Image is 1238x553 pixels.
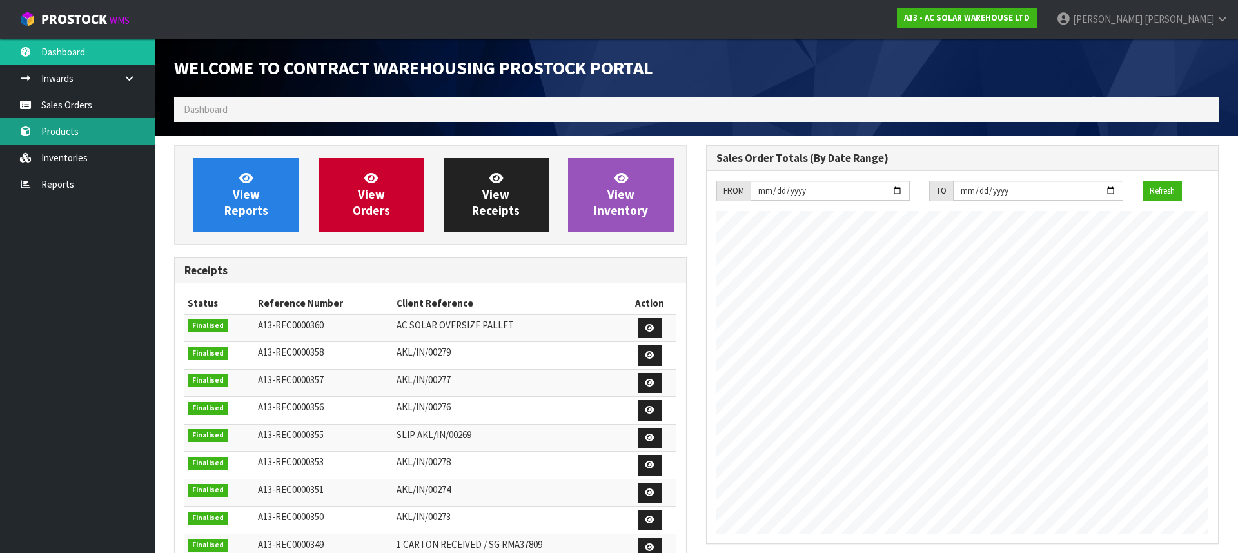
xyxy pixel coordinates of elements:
[716,152,1208,165] h3: Sales Order Totals (By Date Range)
[353,170,390,219] span: View Orders
[193,158,299,232] a: ViewReports
[184,293,255,314] th: Status
[1073,13,1143,25] span: [PERSON_NAME]
[174,56,653,79] span: Welcome to Contract Warehousing ProStock Portal
[258,538,324,550] span: A13-REC0000349
[258,456,324,468] span: A13-REC0000353
[397,319,514,331] span: AC SOLAR OVERSIZE PALLET
[110,14,130,26] small: WMS
[188,539,228,552] span: Finalised
[188,402,228,415] span: Finalised
[397,401,451,413] span: AKL/IN/00276
[904,12,1030,23] strong: A13 - AC SOLAR WAREHOUSE LTD
[393,293,623,314] th: Client Reference
[716,181,751,201] div: FROM
[397,456,451,468] span: AKL/IN/00278
[258,374,324,386] span: A13-REC0000357
[594,170,648,219] span: View Inventory
[929,181,953,201] div: TO
[188,512,228,525] span: Finalised
[397,483,451,496] span: AKL/IN/00274
[224,170,268,219] span: View Reports
[184,265,676,277] h3: Receipts
[41,11,107,28] span: ProStock
[397,510,451,523] span: AKL/IN/00273
[255,293,393,314] th: Reference Number
[258,401,324,413] span: A13-REC0000356
[472,170,520,219] span: View Receipts
[188,347,228,360] span: Finalised
[258,319,324,331] span: A13-REC0000360
[19,11,35,27] img: cube-alt.png
[184,103,228,116] span: Dashboard
[258,483,324,496] span: A13-REC0000351
[568,158,674,232] a: ViewInventory
[444,158,549,232] a: ViewReceipts
[1145,13,1214,25] span: [PERSON_NAME]
[1143,181,1182,201] button: Refresh
[258,510,324,523] span: A13-REC0000350
[188,457,228,470] span: Finalised
[397,346,451,358] span: AKL/IN/00279
[188,374,228,387] span: Finalised
[188,484,228,497] span: Finalised
[319,158,424,232] a: ViewOrders
[397,374,451,386] span: AKL/IN/00277
[397,538,542,550] span: 1 CARTON RECEIVED / SG RMA37809
[397,428,471,441] span: SLIP AKL/IN/00269
[258,428,324,441] span: A13-REC0000355
[188,429,228,442] span: Finalised
[623,293,676,314] th: Action
[188,319,228,332] span: Finalised
[258,346,324,358] span: A13-REC0000358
